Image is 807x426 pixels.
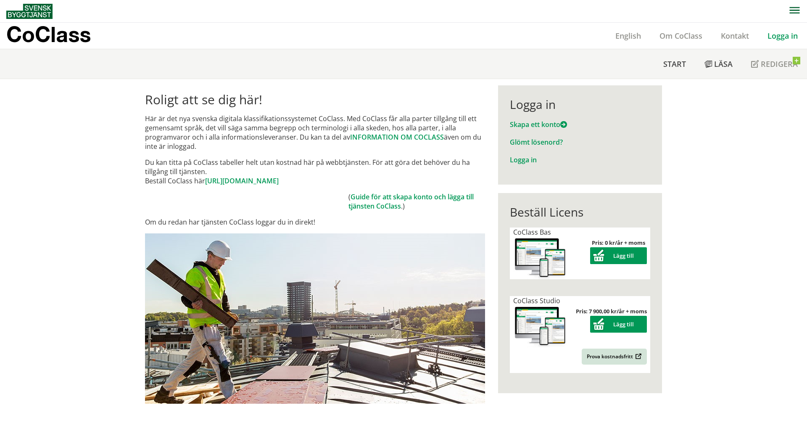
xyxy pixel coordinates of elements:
[712,31,758,41] a: Kontakt
[590,247,647,264] button: Lägg till
[510,155,537,164] a: Logga in
[205,176,279,185] a: [URL][DOMAIN_NAME]
[513,237,567,279] img: coclass-license.jpg
[348,192,474,211] a: Guide för att skapa konto och lägga till tjänsten CoClass
[590,320,647,328] a: Lägg till
[590,316,647,333] button: Lägg till
[576,307,647,315] strong: Pris: 7 900,00 kr/år + moms
[350,132,444,142] a: INFORMATION OM COCLASS
[6,23,109,49] a: CoClass
[348,192,485,211] td: ( .)
[714,59,733,69] span: Läsa
[650,31,712,41] a: Om CoClass
[145,217,485,227] p: Om du redan har tjänsten CoClass loggar du in direkt!
[513,296,560,305] span: CoClass Studio
[513,305,567,348] img: coclass-license.jpg
[145,114,485,151] p: Här är det nya svenska digitala klassifikationssystemet CoClass. Med CoClass får alla parter till...
[145,158,485,185] p: Du kan titta på CoClass tabeller helt utan kostnad här på webbtjänsten. För att göra det behöver ...
[758,31,807,41] a: Logga in
[582,349,647,365] a: Prova kostnadsfritt
[145,233,485,404] img: login.jpg
[510,97,650,111] div: Logga in
[590,252,647,259] a: Lägg till
[145,92,485,107] h1: Roligt att se dig här!
[606,31,650,41] a: English
[592,239,645,246] strong: Pris: 0 kr/år + moms
[510,138,563,147] a: Glömt lösenord?
[6,4,53,19] img: Svensk Byggtjänst
[6,29,91,39] p: CoClass
[654,49,695,79] a: Start
[510,205,650,219] div: Beställ Licens
[510,120,567,129] a: Skapa ett konto
[695,49,742,79] a: Läsa
[634,353,642,360] img: Outbound.png
[663,59,686,69] span: Start
[513,228,551,237] span: CoClass Bas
